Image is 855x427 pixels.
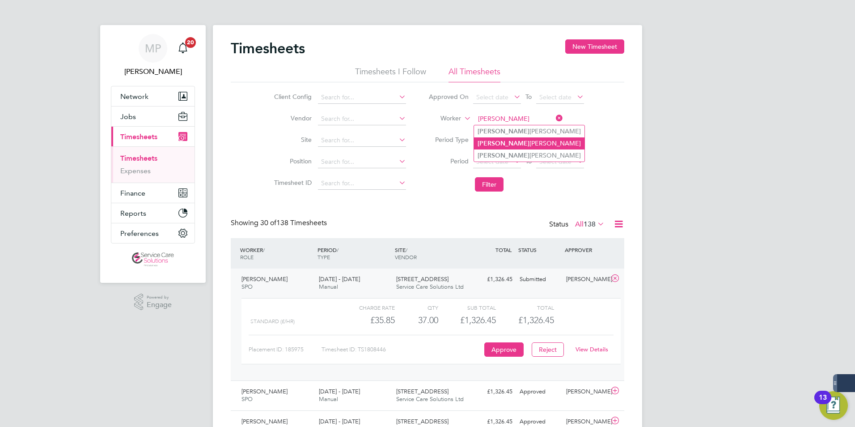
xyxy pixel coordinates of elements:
[315,242,393,265] div: PERIOD
[478,128,529,135] b: [PERSON_NAME]
[132,252,174,267] img: servicecare-logo-retina.png
[819,391,848,420] button: Open Resource Center, 13 new notifications
[317,253,330,260] span: TYPE
[396,275,449,283] span: [STREET_ADDRESS]
[449,66,500,82] li: All Timesheets
[322,342,482,357] div: Timesheet ID: TS1808446
[238,242,315,265] div: WORKER
[563,384,609,399] div: [PERSON_NAME]
[478,140,529,147] b: [PERSON_NAME]
[111,107,195,126] button: Jobs
[428,136,469,144] label: Period Type
[120,209,146,218] span: Reports
[174,34,192,63] a: 20
[271,179,312,187] label: Timesheet ID
[319,418,360,425] span: [DATE] - [DATE]
[516,272,563,287] div: Submitted
[120,112,136,121] span: Jobs
[484,342,524,357] button: Approve
[241,275,288,283] span: [PERSON_NAME]
[120,154,157,162] a: Timesheets
[111,146,195,183] div: Timesheets
[396,388,449,395] span: [STREET_ADDRESS]
[496,302,554,313] div: Total
[241,418,288,425] span: [PERSON_NAME]
[134,294,172,311] a: Powered byEngage
[396,418,449,425] span: [STREET_ADDRESS]
[120,167,151,175] a: Expenses
[406,246,407,253] span: /
[241,395,253,403] span: SPO
[100,25,206,283] nav: Main navigation
[565,39,624,54] button: New Timesheet
[318,91,406,104] input: Search for...
[438,302,496,313] div: Sub Total
[120,92,148,101] span: Network
[470,384,516,399] div: £1,326.45
[337,246,339,253] span: /
[337,313,395,328] div: £35.85
[396,395,464,403] span: Service Care Solutions Ltd
[476,158,508,166] span: Select date
[355,66,426,82] li: Timesheets I Follow
[120,132,157,141] span: Timesheets
[111,203,195,223] button: Reports
[563,242,609,258] div: APPROVER
[111,86,195,106] button: Network
[111,66,195,77] span: Michael Potts
[474,125,584,137] li: [PERSON_NAME]
[147,301,172,309] span: Engage
[428,93,469,101] label: Approved On
[395,253,417,260] span: VENDOR
[516,384,563,399] div: Approved
[539,158,571,166] span: Select date
[120,229,159,238] span: Preferences
[474,137,584,149] li: [PERSON_NAME]
[145,43,161,54] span: MP
[319,388,360,395] span: [DATE] - [DATE]
[470,272,516,287] div: £1,326.45
[318,156,406,168] input: Search for...
[396,283,464,290] span: Service Care Solutions Ltd
[523,91,534,102] span: To
[319,283,338,290] span: Manual
[428,157,469,165] label: Period
[271,114,312,122] label: Vendor
[271,93,312,101] label: Client Config
[250,318,295,325] span: Standard (£/HR)
[575,220,605,229] label: All
[271,136,312,144] label: Site
[111,183,195,203] button: Finance
[318,134,406,147] input: Search for...
[263,246,265,253] span: /
[120,189,145,197] span: Finance
[240,253,254,260] span: ROLE
[147,294,172,301] span: Powered by
[319,395,338,403] span: Manual
[476,93,508,101] span: Select date
[474,149,584,162] li: [PERSON_NAME]
[231,218,329,228] div: Showing
[495,246,512,253] span: TOTAL
[532,342,564,357] button: Reject
[438,313,496,328] div: £1,326.45
[475,177,504,192] button: Filter
[478,152,529,159] b: [PERSON_NAME]
[576,346,608,353] a: View Details
[260,218,327,227] span: 138 Timesheets
[271,157,312,165] label: Position
[539,93,571,101] span: Select date
[393,242,470,265] div: SITE
[337,302,395,313] div: Charge rate
[260,218,276,227] span: 30 of
[475,113,563,125] input: Search for...
[241,388,288,395] span: [PERSON_NAME]
[395,302,438,313] div: QTY
[185,37,196,48] span: 20
[249,342,322,357] div: Placement ID: 185975
[318,113,406,125] input: Search for...
[111,252,195,267] a: Go to home page
[584,220,596,229] span: 138
[395,313,438,328] div: 37.00
[111,223,195,243] button: Preferences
